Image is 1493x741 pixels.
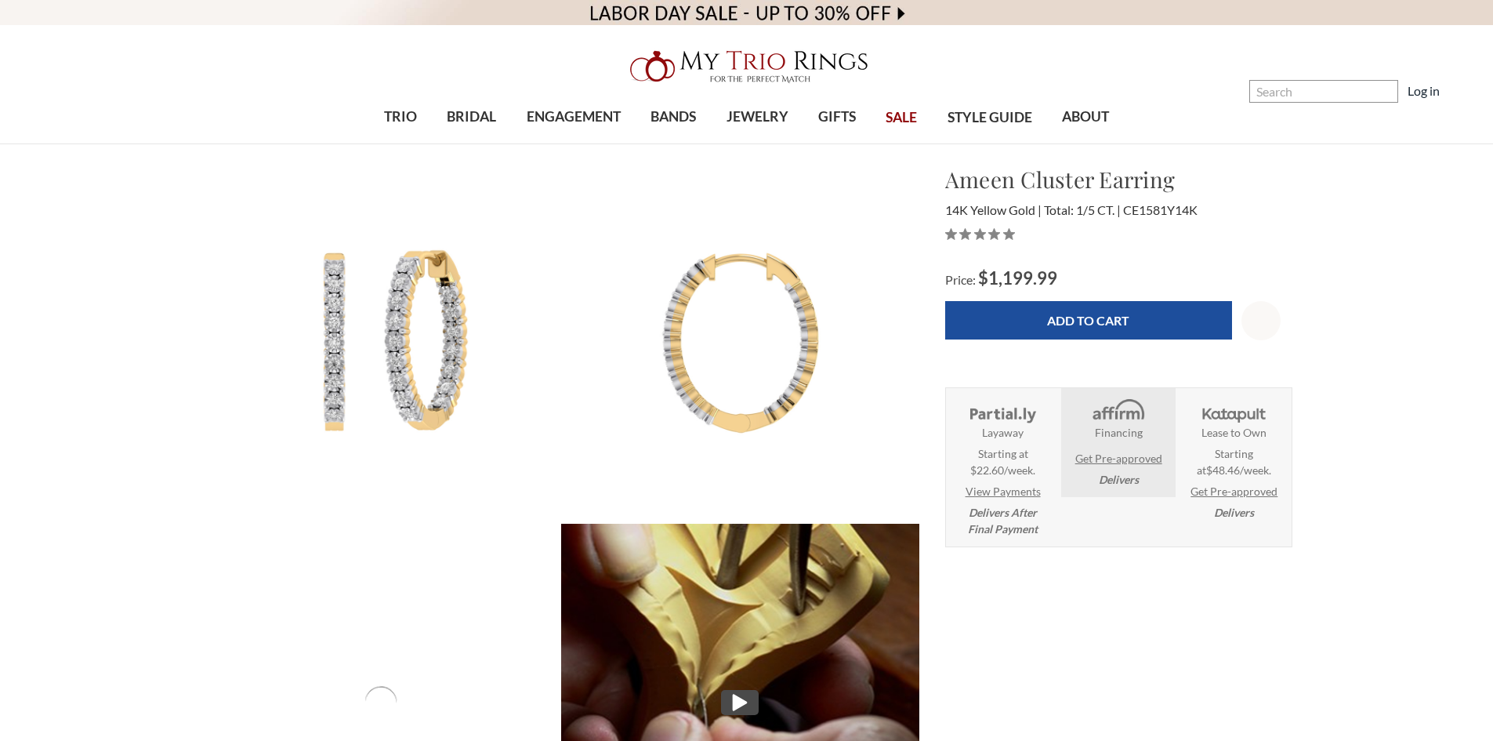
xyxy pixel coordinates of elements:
em: Delivers After Final Payment [968,504,1038,537]
img: Affirm [1082,398,1154,424]
li: Katapult [1177,388,1291,530]
button: submenu toggle [464,143,480,144]
span: ENGAGEMENT [527,107,621,127]
a: JEWELRY [711,92,803,143]
img: Photo of Ameen 1/5 CT. T.W. Diamond Earring 14K Yellow Gold [CE1581Y] [561,164,919,522]
svg: cart.cart_preview [1449,84,1465,100]
span: ABOUT [1062,107,1109,127]
a: ABOUT [1047,92,1124,143]
span: $1,199.99 [978,267,1057,289]
a: View Payments [966,483,1041,499]
a: My Trio Rings [433,42,1060,92]
li: Layaway [946,388,1060,547]
button: submenu toggle [1078,143,1093,144]
span: BRIDAL [447,107,496,127]
input: Add to Cart [945,301,1232,340]
em: Delivers [1099,471,1139,488]
input: Search [1249,80,1398,103]
a: STYLE GUIDE [932,93,1046,143]
span: 14K Yellow Gold [945,202,1042,217]
span: BANDS [650,107,696,127]
a: Get Pre-approved [1190,483,1277,499]
a: Cart with 0 items [1449,82,1474,100]
span: Total: 1/5 CT. [1044,202,1121,217]
span: $48.46/week [1206,463,1269,477]
span: TRIO [384,107,417,127]
span: STYLE GUIDE [948,107,1032,128]
span: Price: [945,272,976,287]
a: TRIO [369,92,432,143]
button: submenu toggle [829,143,845,144]
h1: Ameen Cluster Earring [945,163,1292,196]
strong: Financing [1095,424,1143,441]
svg: Wish Lists [1251,262,1270,380]
a: SALE [871,93,932,143]
strong: Layaway [982,424,1024,441]
button: submenu toggle [665,143,681,144]
button: submenu toggle [393,143,408,144]
span: JEWELRY [727,107,788,127]
img: Photo of Ameen 1/5 CT. T.W. Diamond Earring 14K Yellow Gold [CE1581Y] [202,164,560,522]
strong: Lease to Own [1201,424,1267,441]
span: Starting at . [1182,445,1286,478]
span: GIFTS [818,107,856,127]
button: submenu toggle [566,143,582,144]
img: Katapult [1198,398,1270,424]
a: BANDS [636,92,711,143]
a: BRIDAL [432,92,511,143]
span: CE1581Y14K [1123,202,1198,217]
img: Layaway [966,398,1039,424]
a: Log in [1408,82,1440,100]
span: Starting at $22.60/week. [970,445,1035,478]
a: ENGAGEMENT [512,92,636,143]
a: Wish Lists [1241,301,1281,340]
a: GIFTS [803,92,871,143]
li: Affirm [1061,388,1175,497]
em: Delivers [1214,504,1254,521]
img: My Trio Rings [621,42,872,92]
a: Get Pre-approved [1075,450,1162,467]
button: submenu toggle [749,143,765,144]
span: SALE [886,107,917,128]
